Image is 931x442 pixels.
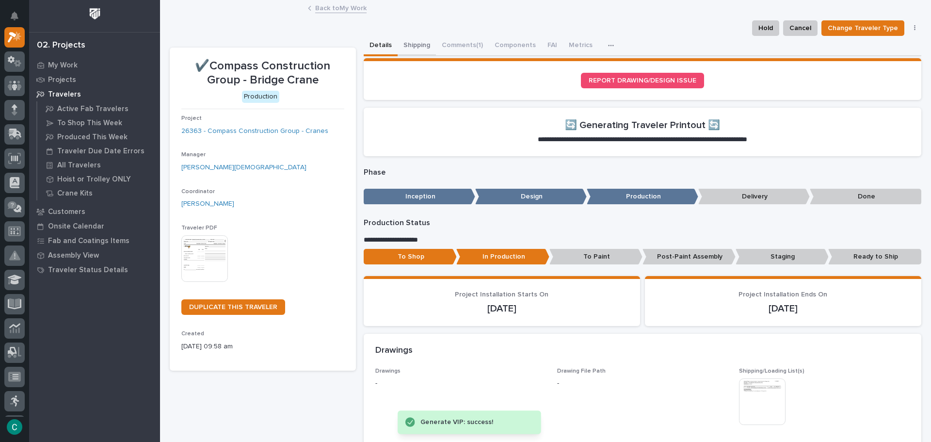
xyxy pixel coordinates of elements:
[48,222,104,231] p: Onsite Calendar
[828,22,898,34] span: Change Traveler Type
[29,262,160,277] a: Traveler Status Details
[375,303,628,314] p: [DATE]
[57,105,128,114] p: Active Fab Travelers
[48,208,85,216] p: Customers
[181,299,285,315] a: DUPLICATE THIS TRAVELER
[29,248,160,262] a: Assembly View
[181,163,306,173] a: [PERSON_NAME][DEMOGRAPHIC_DATA]
[48,237,129,246] p: Fab and Coatings Items
[364,189,475,205] p: Inception
[4,6,25,26] button: Notifications
[12,12,25,27] div: Notifications
[29,58,160,72] a: My Work
[181,225,217,231] span: Traveler PDF
[48,90,81,99] p: Travelers
[181,115,202,121] span: Project
[789,22,811,34] span: Cancel
[48,76,76,84] p: Projects
[738,291,827,298] span: Project Installation Ends On
[698,189,810,205] p: Delivery
[375,378,546,389] p: -
[364,36,398,56] button: Details
[810,189,921,205] p: Done
[589,77,696,84] span: REPORT DRAWING/DESIGN ISSUE
[581,73,704,88] a: REPORT DRAWING/DESIGN ISSUE
[57,161,101,170] p: All Travelers
[436,36,489,56] button: Comments (1)
[563,36,598,56] button: Metrics
[475,189,587,205] p: Design
[657,303,910,314] p: [DATE]
[549,249,642,265] p: To Paint
[752,20,779,36] button: Hold
[48,266,128,275] p: Traveler Status Details
[181,331,204,337] span: Created
[189,304,277,311] span: DUPLICATE THIS TRAVELER
[29,233,160,248] a: Fab and Coatings Items
[739,368,804,374] span: Shipping/Loading List(s)
[48,251,99,260] p: Assembly View
[37,144,160,158] a: Traveler Due Date Errors
[398,36,436,56] button: Shipping
[375,368,401,374] span: Drawings
[29,87,160,101] a: Travelers
[181,342,344,352] p: [DATE] 09:58 am
[315,2,367,13] a: Back toMy Work
[37,116,160,130] a: To Shop This Week
[57,189,93,198] p: Crane Kits
[57,133,128,142] p: Produced This Week
[242,91,279,103] div: Production
[587,189,698,205] p: Production
[57,175,131,184] p: Hoist or Trolley ONLY
[57,119,122,128] p: To Shop This Week
[542,36,563,56] button: FAI
[48,61,78,70] p: My Work
[758,22,773,34] span: Hold
[37,102,160,115] a: Active Fab Travelers
[828,249,921,265] p: Ready to Ship
[455,291,548,298] span: Project Installation Starts On
[456,249,549,265] p: In Production
[57,147,144,156] p: Traveler Due Date Errors
[181,152,206,158] span: Manager
[783,20,818,36] button: Cancel
[821,20,904,36] button: Change Traveler Type
[364,168,922,177] p: Phase
[420,416,522,428] div: Generate VIP: success!
[375,345,413,356] h2: Drawings
[364,249,457,265] p: To Shop
[181,189,215,195] span: Coordinator
[557,378,559,389] p: -
[37,172,160,186] a: Hoist or Trolley ONLY
[642,249,736,265] p: Post-Paint Assembly
[736,249,829,265] p: Staging
[29,72,160,87] a: Projects
[364,218,922,228] p: Production Status
[557,368,606,374] span: Drawing File Path
[181,199,234,209] a: [PERSON_NAME]
[4,417,25,437] button: users-avatar
[565,119,720,131] h2: 🔄 Generating Traveler Printout 🔄
[37,186,160,200] a: Crane Kits
[37,40,85,51] div: 02. Projects
[86,5,104,23] img: Workspace Logo
[29,204,160,219] a: Customers
[181,126,328,136] a: 26363 - Compass Construction Group - Cranes
[37,158,160,172] a: All Travelers
[181,59,344,87] p: ✔️Compass Construction Group - Bridge Crane
[29,219,160,233] a: Onsite Calendar
[489,36,542,56] button: Components
[37,130,160,144] a: Produced This Week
